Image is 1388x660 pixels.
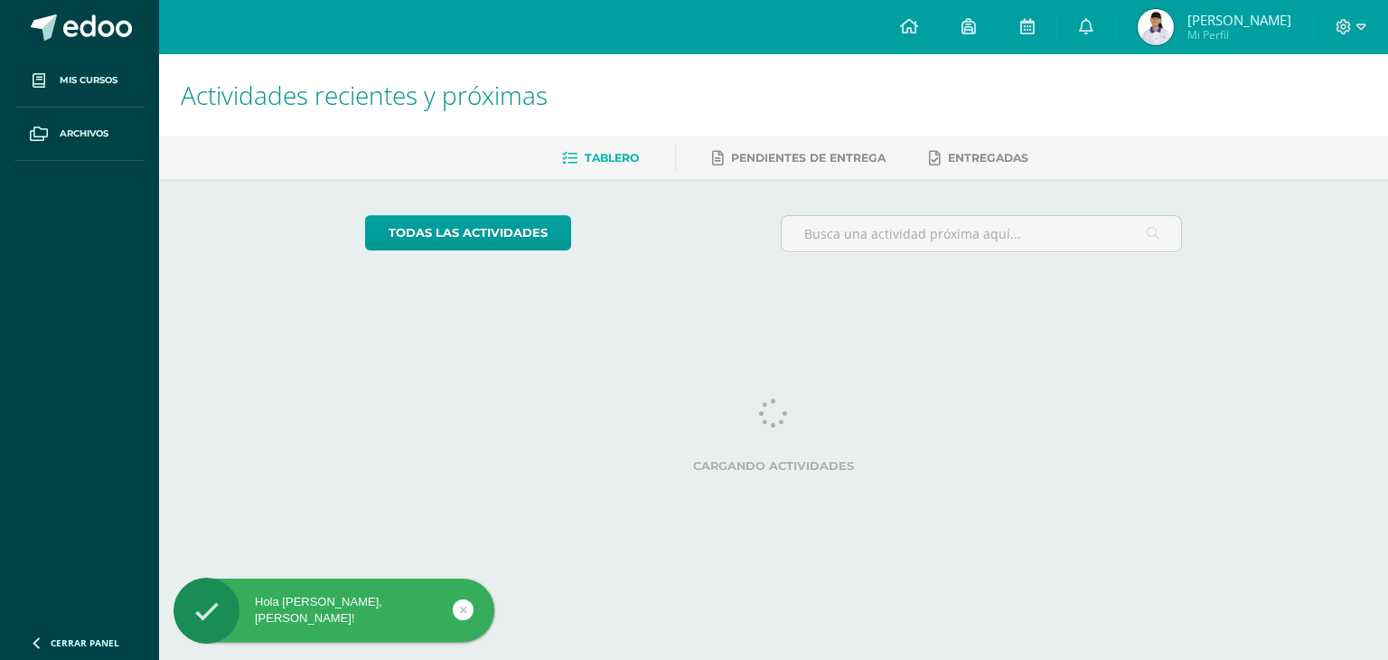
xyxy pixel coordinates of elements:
[14,108,145,161] a: Archivos
[1187,11,1291,29] span: [PERSON_NAME]
[1138,9,1174,45] img: a870b3e5c06432351c4097df98eac26b.png
[731,151,886,165] span: Pendientes de entrega
[1187,27,1291,42] span: Mi Perfil
[712,144,886,173] a: Pendientes de entrega
[14,54,145,108] a: Mis cursos
[948,151,1028,165] span: Entregadas
[365,215,571,250] a: todas las Actividades
[782,216,1182,251] input: Busca una actividad próxima aquí...
[51,636,119,649] span: Cerrar panel
[60,127,108,141] span: Archivos
[365,459,1183,473] label: Cargando actividades
[562,144,639,173] a: Tablero
[173,594,494,627] div: Hola [PERSON_NAME], [PERSON_NAME]!
[181,78,548,112] span: Actividades recientes y próximas
[929,144,1028,173] a: Entregadas
[585,151,639,165] span: Tablero
[60,73,117,88] span: Mis cursos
